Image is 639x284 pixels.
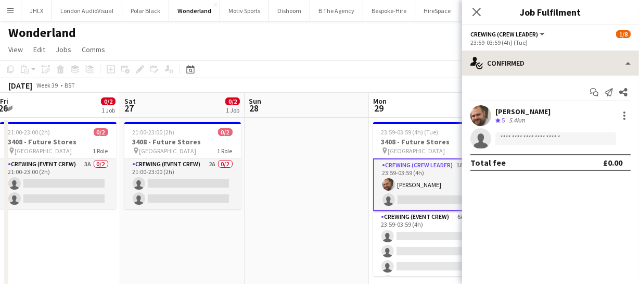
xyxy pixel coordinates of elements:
[373,158,490,211] app-card-role: Crewing (Crew Leader)1A1/223:59-03:59 (4h)[PERSON_NAME]
[56,45,71,54] span: Jobs
[15,147,72,155] span: [GEOGRAPHIC_DATA]
[8,80,32,91] div: [DATE]
[8,45,23,54] span: View
[169,1,220,21] button: Wonderland
[65,81,75,89] div: BST
[8,25,76,41] h1: Wonderland
[93,147,108,155] span: 1 Role
[82,45,105,54] span: Comms
[21,1,52,21] button: JHLX
[139,147,197,155] span: [GEOGRAPHIC_DATA]
[124,96,136,106] span: Sat
[29,43,49,56] a: Edit
[459,1,508,21] button: Gee Studios
[52,43,75,56] a: Jobs
[218,147,233,155] span: 1 Role
[133,128,175,136] span: 21:00-23:00 (2h)
[372,102,387,114] span: 29
[507,116,527,125] div: 5.4km
[247,102,261,114] span: 28
[415,1,459,21] button: HireSpace
[310,1,363,21] button: B The Agency
[249,96,261,106] span: Sun
[52,1,122,21] button: London AudioVisual
[220,1,269,21] button: Motiv Sports
[470,30,538,38] span: Crewing (Crew Leader)
[4,43,27,56] a: View
[101,97,116,105] span: 0/2
[470,157,506,168] div: Total fee
[381,128,439,136] span: 23:59-03:59 (4h) (Tue)
[8,128,50,136] span: 21:00-23:00 (2h)
[33,45,45,54] span: Edit
[373,96,387,106] span: Mon
[124,158,241,209] app-card-role: Crewing (Event Crew)2A0/221:00-23:00 (2h)
[373,137,490,146] h3: 3408 - Future Stores
[34,81,60,89] span: Week 39
[462,51,639,76] div: Confirmed
[94,128,108,136] span: 0/2
[218,128,233,136] span: 0/2
[495,107,551,116] div: [PERSON_NAME]
[122,1,169,21] button: Polar Black
[123,102,136,114] span: 27
[363,1,415,21] button: Bespoke-Hire
[226,106,239,114] div: 1 Job
[502,116,505,124] span: 5
[225,97,240,105] span: 0/2
[269,1,310,21] button: Dishoom
[616,30,631,38] span: 1/8
[124,122,241,209] app-job-card: 21:00-23:00 (2h)0/23408 - Future Stores [GEOGRAPHIC_DATA]1 RoleCrewing (Event Crew)2A0/221:00-23:...
[78,43,109,56] a: Comms
[462,5,639,19] h3: Job Fulfilment
[124,137,241,146] h3: 3408 - Future Stores
[388,147,445,155] span: [GEOGRAPHIC_DATA]
[101,106,115,114] div: 1 Job
[470,39,631,46] div: 23:59-03:59 (4h) (Tue)
[373,122,490,276] app-job-card: 23:59-03:59 (4h) (Tue)1/83408 - Future Stores [GEOGRAPHIC_DATA]2 RolesCrewing (Crew Leader)1A1/22...
[470,30,546,38] button: Crewing (Crew Leader)
[603,157,622,168] div: £0.00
